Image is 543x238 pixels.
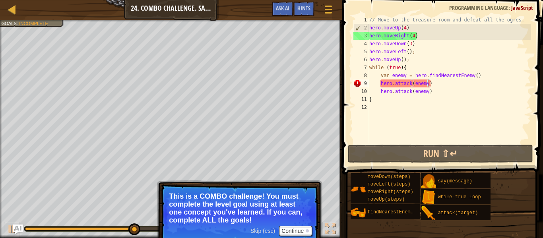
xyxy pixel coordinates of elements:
span: say(message) [438,178,472,184]
img: portrait.png [421,174,436,189]
div: 8 [353,72,369,79]
div: 2 [354,24,369,32]
span: Goals [1,21,17,26]
div: 4 [353,40,369,48]
span: Skip (esc) [250,228,275,234]
span: Hints [297,4,310,12]
span: moveUp(steps) [368,197,405,202]
span: Ask AI [276,4,289,12]
span: moveLeft(steps) [368,182,411,187]
img: portrait.png [351,182,366,197]
span: : [17,21,19,26]
img: portrait.png [421,190,436,205]
button: Ask AI [13,224,23,234]
div: 12 [353,103,369,111]
div: 10 [353,87,369,95]
span: Incomplete [19,21,48,26]
button: Ask AI [272,2,293,16]
button: Continue [279,226,312,236]
div: 11 [353,95,369,103]
span: moveRight(steps) [368,189,413,195]
span: moveDown(steps) [368,174,411,180]
div: 3 [353,32,369,40]
img: portrait.png [421,206,436,221]
div: 9 [353,79,369,87]
span: findNearestEnemy() [368,209,419,215]
div: 7 [353,64,369,72]
span: Programming language [449,4,508,12]
div: 6 [353,56,369,64]
span: : [508,4,511,12]
button: Toggle fullscreen [322,222,338,238]
span: JavaScript [511,4,533,12]
button: Ctrl + P: Play [4,222,20,238]
div: 1 [353,16,369,24]
button: Run ⇧↵ [348,145,533,163]
p: This is a COMBO challenge! You must complete the level goal using at least one concept you've lea... [169,192,310,224]
div: 5 [353,48,369,56]
img: portrait.png [351,205,366,220]
span: while-true loop [438,194,481,200]
span: attack(target) [438,210,478,216]
button: Show game menu [318,2,338,20]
